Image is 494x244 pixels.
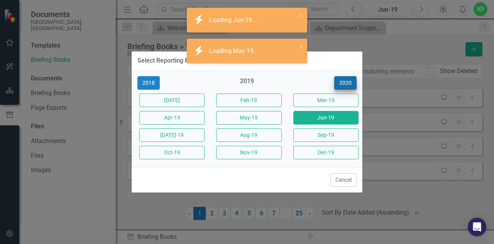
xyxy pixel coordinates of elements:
[299,11,304,20] button: close
[293,111,359,125] button: Jun-19
[139,146,205,159] button: Oct-19
[216,128,281,142] button: Aug-19
[216,94,281,107] button: Feb-19
[216,146,281,159] button: Nov-19
[209,16,259,25] div: Loading Jun-19...
[216,111,281,125] button: May-19
[139,128,205,142] button: [DATE]-19
[293,94,359,107] button: Mar-19
[293,146,359,159] button: Dec-19
[334,76,357,90] button: 2020
[468,218,486,236] div: Open Intercom Messenger
[137,76,160,90] button: 2018
[139,94,205,107] button: [DATE]
[330,173,357,187] button: Cancel
[293,128,359,142] button: Sep-19
[137,57,203,64] div: Select Reporting Period
[139,111,205,125] button: Apr-19
[209,47,260,56] div: Loading May-19...
[299,42,304,51] button: close
[214,77,279,90] div: 2019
